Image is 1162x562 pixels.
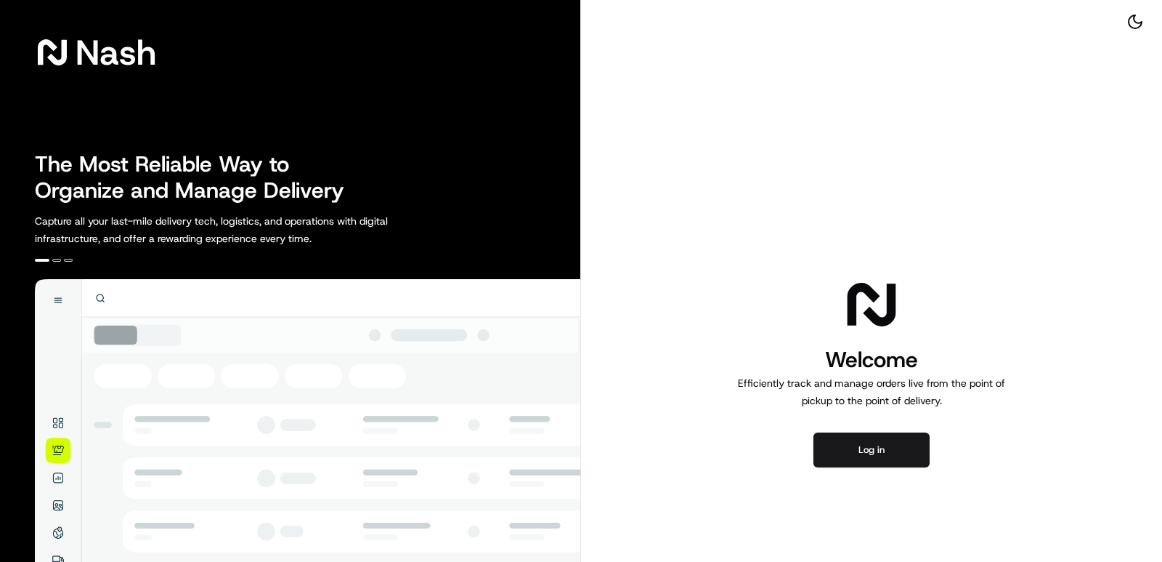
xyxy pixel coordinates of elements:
[732,345,1011,374] h1: Welcome
[813,433,930,467] button: Log in
[732,374,1011,409] p: Efficiently track and manage orders live from the point of pickup to the point of delivery.
[35,212,453,247] p: Capture all your last-mile delivery tech, logistics, and operations with digital infrastructure, ...
[35,151,360,204] h2: The Most Reliable Way to Organize and Manage Delivery
[76,38,156,67] span: Nash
